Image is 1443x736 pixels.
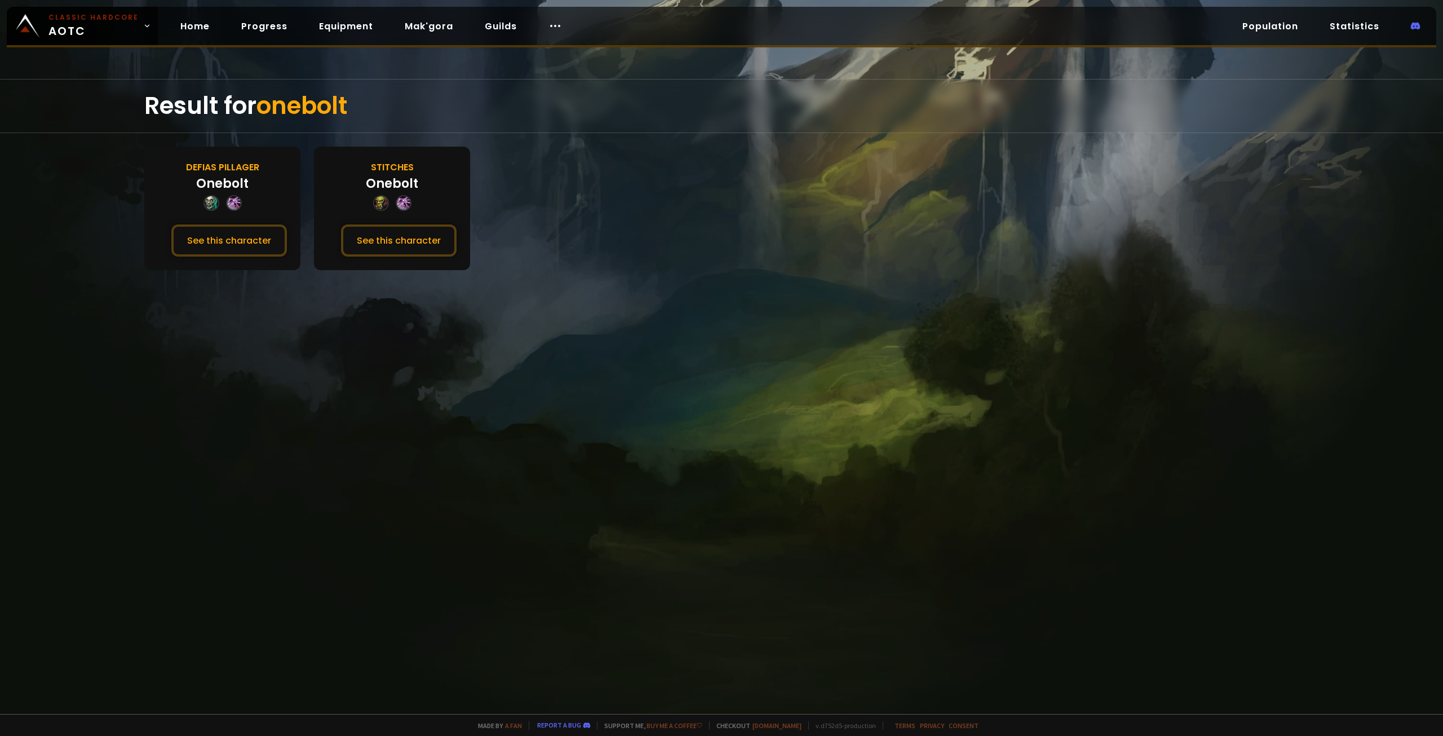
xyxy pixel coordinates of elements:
[196,174,249,193] div: Onebolt
[505,721,522,730] a: a fan
[471,721,522,730] span: Made by
[396,15,462,38] a: Mak'gora
[186,160,259,174] div: Defias Pillager
[895,721,915,730] a: Terms
[48,12,139,39] span: AOTC
[256,89,347,122] span: onebolt
[1233,15,1307,38] a: Population
[647,721,702,730] a: Buy me a coffee
[949,721,979,730] a: Consent
[366,174,418,193] div: Onebolt
[341,224,457,257] button: See this character
[1321,15,1388,38] a: Statistics
[371,160,414,174] div: Stitches
[476,15,526,38] a: Guilds
[48,12,139,23] small: Classic Hardcore
[144,80,1299,133] div: Result for
[171,224,287,257] button: See this character
[537,721,581,729] a: Report a bug
[597,721,702,730] span: Support me,
[7,7,158,45] a: Classic HardcoreAOTC
[310,15,382,38] a: Equipment
[753,721,802,730] a: [DOMAIN_NAME]
[709,721,802,730] span: Checkout
[232,15,296,38] a: Progress
[171,15,219,38] a: Home
[808,721,876,730] span: v. d752d5 - production
[920,721,944,730] a: Privacy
